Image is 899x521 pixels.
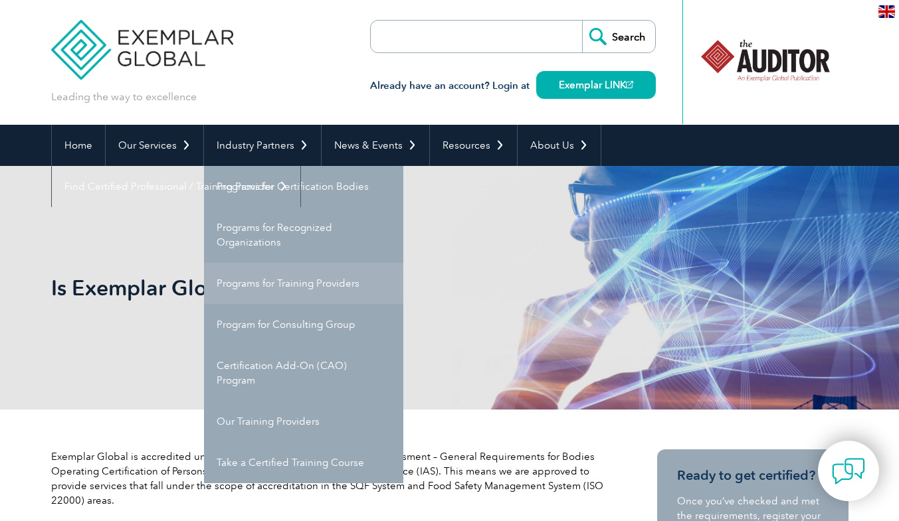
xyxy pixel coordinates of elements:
[51,90,197,104] p: Leading the way to excellence
[204,304,403,345] a: Program for Consulting Group
[51,449,609,508] p: Exemplar Global is accredited under ISO/IEC 17024:2012 Conformity assessment – General Requiremen...
[51,275,561,301] h1: Is Exemplar Global accredited?
[52,166,300,207] a: Find Certified Professional / Training Provider
[536,71,656,99] a: Exemplar LINK
[204,125,321,166] a: Industry Partners
[878,5,895,18] img: en
[204,207,403,263] a: Programs for Recognized Organizations
[106,125,203,166] a: Our Services
[677,467,829,484] h3: Ready to get certified?
[322,125,429,166] a: News & Events
[626,81,633,88] img: open_square.png
[582,21,655,52] input: Search
[518,125,601,166] a: About Us
[204,401,403,442] a: Our Training Providers
[52,125,105,166] a: Home
[430,125,517,166] a: Resources
[204,263,403,304] a: Programs for Training Providers
[204,442,403,483] a: Take a Certified Training Course
[204,345,403,401] a: Certification Add-On (CAO) Program
[832,455,865,488] img: contact-chat.png
[370,78,656,94] h3: Already have an account? Login at
[204,166,403,207] a: Programs for Certification Bodies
